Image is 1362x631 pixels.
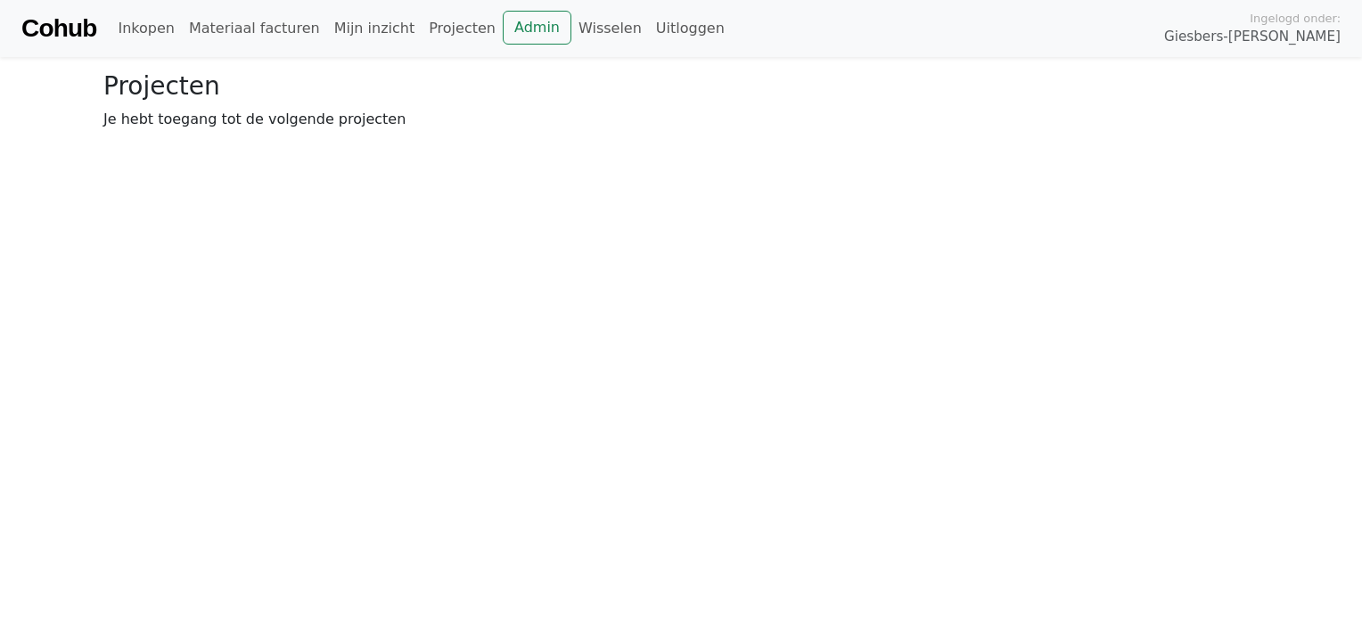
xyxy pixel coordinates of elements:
[111,11,181,46] a: Inkopen
[503,11,571,45] a: Admin
[103,109,1259,130] p: Je hebt toegang tot de volgende projecten
[1250,10,1341,27] span: Ingelogd onder:
[182,11,327,46] a: Materiaal facturen
[327,11,423,46] a: Mijn inzicht
[103,71,1259,102] h3: Projecten
[1164,27,1341,47] span: Giesbers-[PERSON_NAME]
[571,11,649,46] a: Wisselen
[21,7,96,50] a: Cohub
[649,11,732,46] a: Uitloggen
[422,11,503,46] a: Projecten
